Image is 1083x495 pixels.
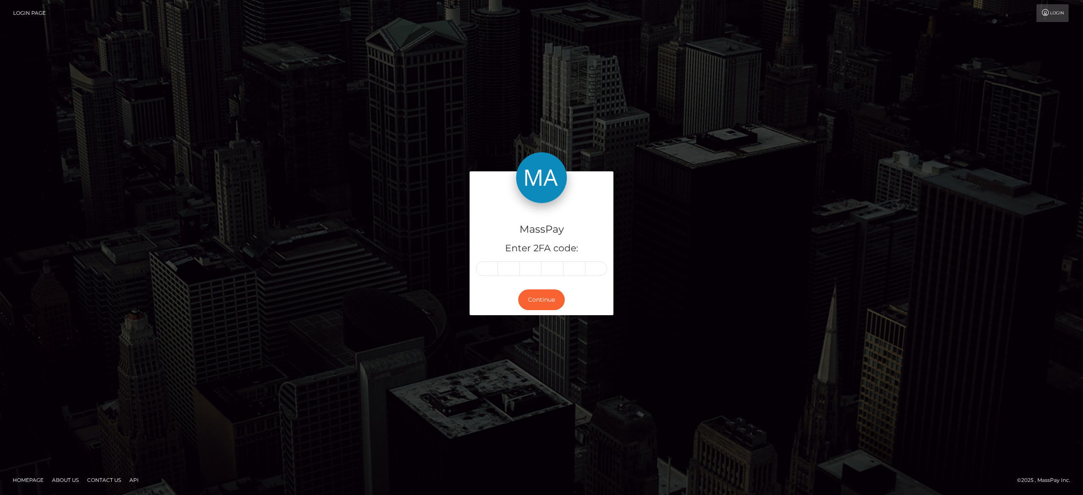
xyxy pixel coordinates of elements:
a: About Us [49,473,82,487]
img: MassPay [516,152,567,203]
h5: Enter 2FA code: [476,242,607,255]
a: API [126,473,142,487]
a: Homepage [9,473,47,487]
button: Continue [518,289,565,310]
a: Login Page [13,4,46,22]
div: © 2025 , MassPay Inc. [1017,476,1077,485]
h4: MassPay [476,222,607,237]
a: Contact Us [84,473,124,487]
a: Login [1036,4,1069,22]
